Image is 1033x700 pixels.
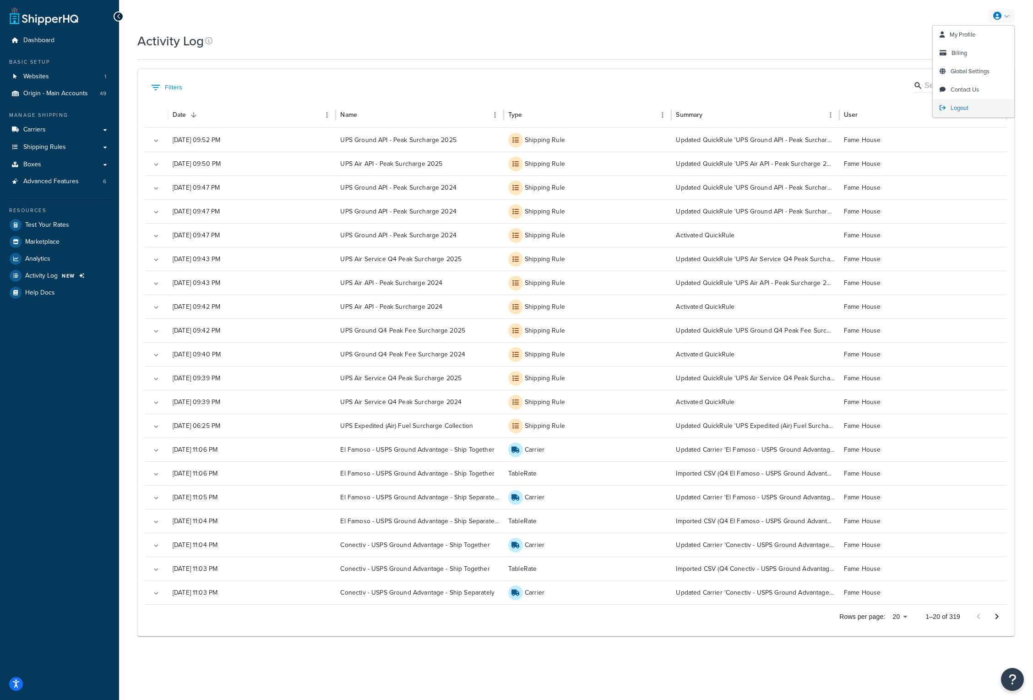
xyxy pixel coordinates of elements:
li: Activity Log [7,268,112,284]
div: Updated QuickRule 'UPS Expedited (Air) Fuel Surcharge Collection': By a Percentage [671,414,839,437]
div: [DATE] 09:43 PM [168,271,336,295]
div: [DATE] 09:50 PM [168,152,336,175]
div: Fame House [839,175,1007,199]
div: Fame House [839,533,1007,557]
div: Fame House [839,414,1007,437]
button: Expand [150,158,163,171]
button: Expand [150,253,163,266]
div: [DATE] 11:04 PM [168,533,336,557]
p: Carrier [525,493,544,502]
span: Boxes [23,161,41,169]
div: El Famoso - USPS Ground Advantage - Ship Together [336,437,503,461]
button: Sort [358,109,371,121]
button: Expand [150,325,163,338]
div: Updated QuickRule 'UPS Air API - Peak Surcharge 2024': Internal Description (optional), By a Flat... [671,271,839,295]
div: Fame House [839,390,1007,414]
p: Shipping Rule [525,350,565,359]
div: [DATE] 09:52 PM [168,128,336,152]
button: Show filters [149,80,185,95]
li: My Profile [933,26,1014,44]
div: [DATE] 09:42 PM [168,295,336,318]
h1: Activity Log [137,32,204,50]
li: Advanced Features [7,173,112,190]
p: Carrier [525,541,544,550]
div: UPS Ground Q4 Peak Fee Surcharge 2024 [336,342,503,366]
div: Activated QuickRule [671,223,839,247]
div: User [844,110,858,120]
a: Shipping Rules [7,139,112,156]
button: Expand [150,587,163,600]
div: Fame House [839,557,1007,580]
a: Carriers [7,121,112,138]
div: [DATE] 09:47 PM [168,199,336,223]
button: Go to next page [988,607,1006,626]
p: Shipping Rule [525,231,565,240]
button: Expand [150,468,163,481]
div: Fame House [839,342,1007,366]
div: Date [173,110,186,120]
span: 6 [103,178,106,186]
a: Global Settings [933,62,1014,81]
span: Advanced Features [23,178,79,186]
div: Updated QuickRule 'UPS Ground API - Peak Surcharge 2024': Internal Description (optional), Valid ... [671,199,839,223]
a: Analytics [7,251,112,267]
div: Imported CSV (Q4 El Famoso - USPS Ground Advantage - Ship Together.csv): 592 created in El Famoso... [671,461,839,485]
div: [DATE] 09:39 PM [168,366,336,390]
div: Fame House [839,128,1007,152]
div: Name [340,110,357,120]
span: Help Docs [25,289,55,297]
div: Resources [7,207,112,214]
button: Expand [150,372,163,385]
span: Activity Log [25,272,58,280]
div: [DATE] 11:06 PM [168,437,336,461]
div: [DATE] 11:04 PM [168,509,336,533]
div: UPS Expedited (Air) Fuel Surcharge Collection [336,414,503,437]
a: Advanced Features 6 [7,173,112,190]
div: UPS Ground API - Peak Surcharge 2024 [336,223,503,247]
div: Fame House [839,366,1007,390]
div: Search [913,79,1005,94]
div: Activated QuickRule [671,295,839,318]
button: Expand [150,301,163,314]
p: Carrier [525,445,544,454]
p: Shipping Rule [525,159,565,169]
div: Fame House [839,247,1007,271]
span: 1 [104,73,106,81]
button: Expand [150,492,163,504]
button: Expand [150,182,163,195]
div: Fame House [839,199,1007,223]
li: Websites [7,68,112,85]
a: Dashboard [7,32,112,49]
div: Conectiv - USPS Ground Advantage - Ship Together [336,533,503,557]
a: Help Docs [7,284,112,301]
p: Shipping Rule [525,374,565,383]
p: Shipping Rule [525,207,565,216]
div: Fame House [839,580,1007,604]
p: Shipping Rule [525,398,565,407]
div: [DATE] 09:39 PM [168,390,336,414]
button: Menu [656,109,669,121]
div: Updated QuickRule 'UPS Ground API - Peak Surcharge 2025': Shipping Rule Name [671,128,839,152]
a: ShipperHQ Home [10,7,78,25]
a: Test Your Rates [7,217,112,233]
button: Expand [150,277,163,290]
a: Activity Log NEW [7,268,112,284]
a: Websites 1 [7,68,112,85]
span: Marketplace [25,238,60,246]
a: Marketplace [7,234,112,250]
div: 20 [889,610,911,623]
p: Carrier [525,588,544,597]
button: Menu [321,109,333,121]
button: Menu [824,109,837,121]
button: Expand [150,420,163,433]
button: Expand [150,134,163,147]
span: NEW [62,272,75,279]
div: [DATE] 06:25 PM [168,414,336,437]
